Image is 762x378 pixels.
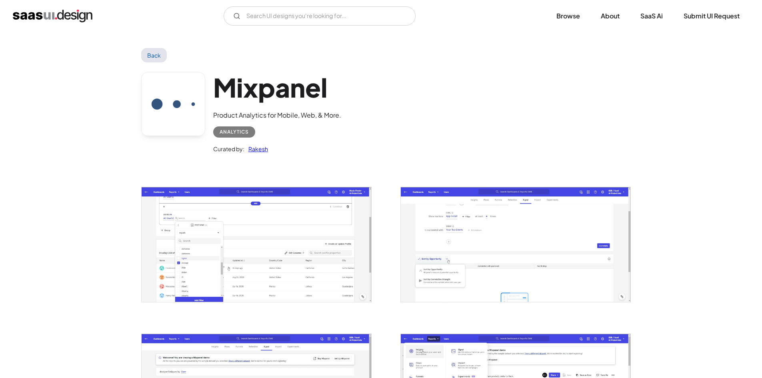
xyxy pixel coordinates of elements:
[401,187,630,302] img: 601bf2794408680ea79154b0_Mixpanel%20sortby-min.jpg
[141,48,167,62] a: Back
[631,7,672,25] a: SaaS Ai
[213,110,341,120] div: Product Analytics for Mobile, Web, & More.
[213,144,244,154] div: Curated by:
[591,7,629,25] a: About
[142,187,371,302] img: 601bf2795b72a056c2bf9493_Mixpanel%20user%20filter%20property-min.jpg
[13,10,92,22] a: home
[547,7,590,25] a: Browse
[224,6,416,26] input: Search UI designs you're looking for...
[244,144,268,154] a: Rakesh
[674,7,749,25] a: Submit UI Request
[401,187,630,302] a: open lightbox
[213,72,341,103] h1: Mixpanel
[220,127,249,137] div: Analytics
[224,6,416,26] form: Email Form
[142,187,371,302] a: open lightbox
